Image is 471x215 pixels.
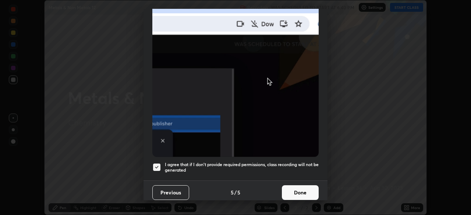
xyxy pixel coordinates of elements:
[282,185,319,200] button: Done
[231,189,234,196] h4: 5
[234,189,237,196] h4: /
[165,162,319,173] h5: I agree that if I don't provide required permissions, class recording will not be generated
[152,185,189,200] button: Previous
[237,189,240,196] h4: 5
